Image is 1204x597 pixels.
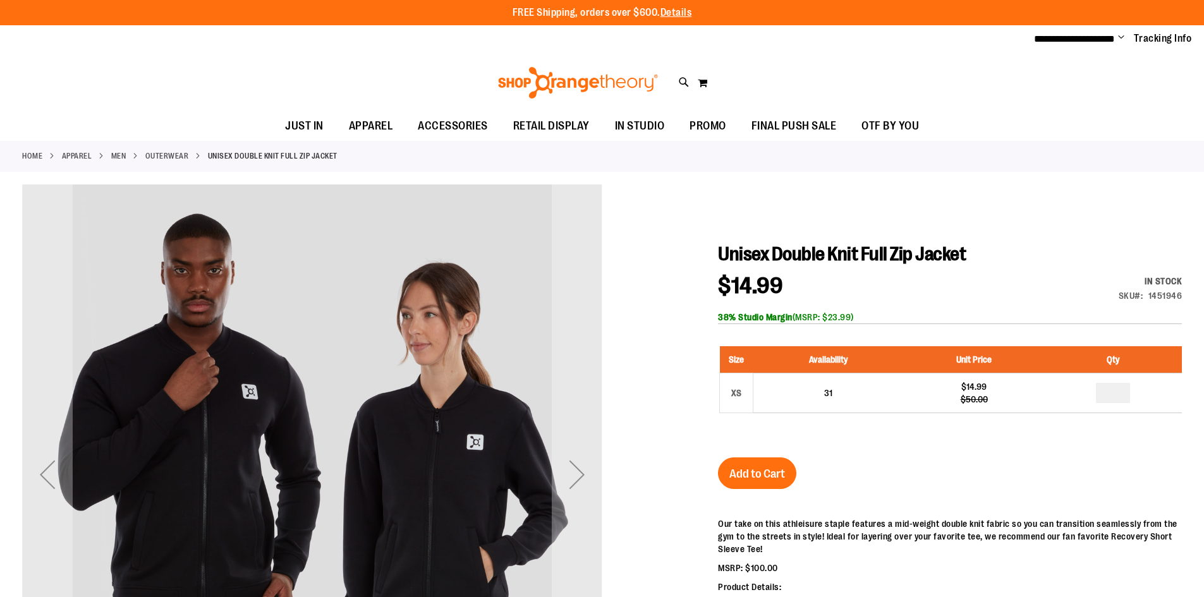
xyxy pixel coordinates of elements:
button: Add to Cart [718,457,796,489]
span: 31 [824,388,832,398]
strong: SKU [1119,291,1143,301]
b: 38% Studio Margin [718,312,793,322]
span: FINAL PUSH SALE [751,112,837,140]
a: Home [22,150,42,162]
span: Unisex Double Knit Full Zip Jacket [718,243,966,265]
strong: Unisex Double Knit Full Zip Jacket [208,150,337,162]
th: Qty [1045,346,1182,373]
span: OTF BY YOU [861,112,919,140]
div: Availability [1119,275,1183,287]
div: XS [727,383,746,402]
a: MEN [111,150,126,162]
div: $50.00 [909,393,1038,406]
th: Size [720,346,753,373]
p: MSRP: $100.00 [718,562,1182,574]
a: Outerwear [145,150,189,162]
span: APPAREL [349,112,393,140]
div: 1451946 [1148,289,1183,302]
span: ACCESSORIES [418,112,488,140]
a: APPAREL [62,150,92,162]
span: JUST IN [285,112,324,140]
div: (MSRP: $23.99) [718,311,1182,323]
th: Availability [753,346,904,373]
th: Unit Price [903,346,1044,373]
button: Account menu [1118,32,1124,45]
div: $14.99 [909,380,1038,393]
span: $14.99 [718,273,782,299]
p: Product Details: [718,581,1182,593]
span: IN STUDIO [615,112,665,140]
div: In stock [1119,275,1183,287]
span: RETAIL DISPLAY [513,112,590,140]
a: Details [660,7,692,18]
span: PROMO [690,112,726,140]
span: Add to Cart [729,467,785,481]
img: Shop Orangetheory [496,67,660,99]
p: FREE Shipping, orders over $600. [513,6,692,20]
p: Our take on this athleisure staple features a mid-weight double knit fabric so you can transition... [718,517,1182,555]
a: Tracking Info [1134,32,1192,45]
